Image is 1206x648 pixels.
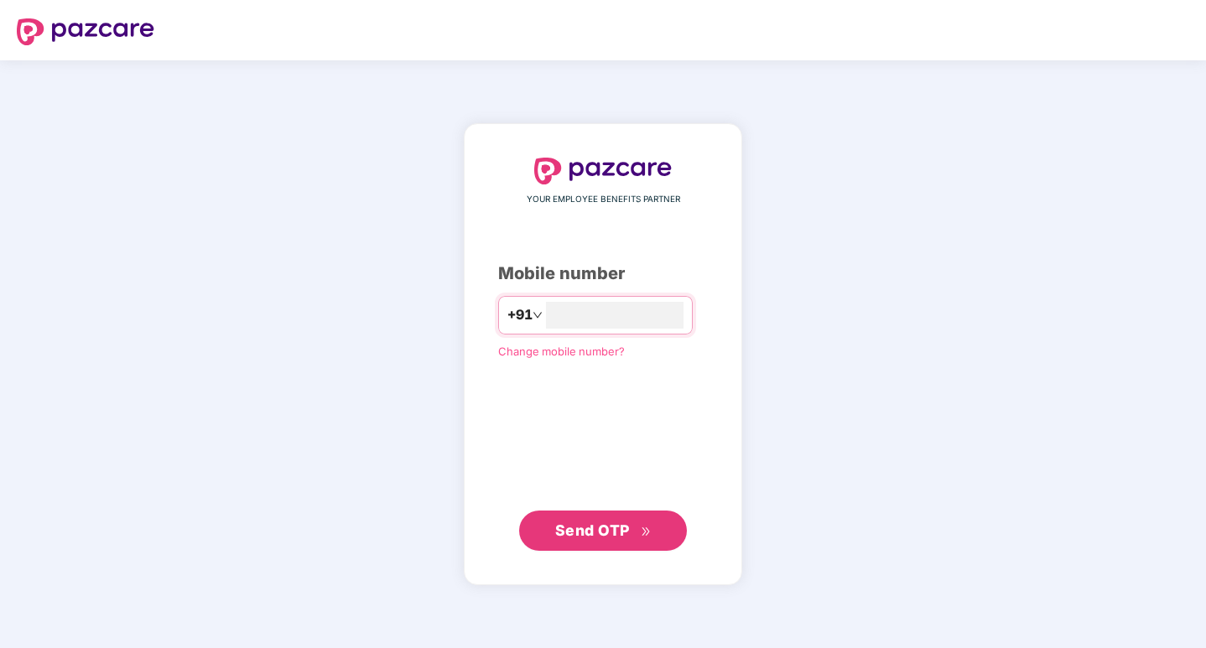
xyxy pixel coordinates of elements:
[17,18,154,45] img: logo
[555,521,630,539] span: Send OTP
[527,193,680,206] span: YOUR EMPLOYEE BENEFITS PARTNER
[641,526,652,537] span: double-right
[534,158,672,184] img: logo
[507,304,533,325] span: +91
[498,345,625,358] a: Change mobile number?
[498,261,708,287] div: Mobile number
[533,310,543,320] span: down
[519,511,687,551] button: Send OTPdouble-right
